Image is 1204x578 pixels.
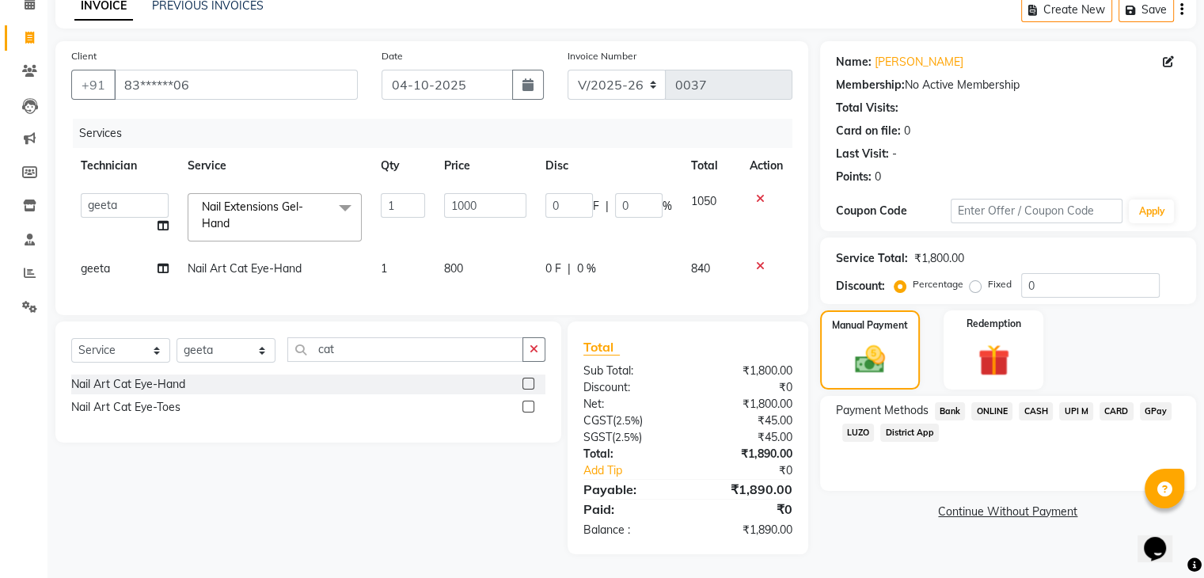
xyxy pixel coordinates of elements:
[572,480,688,499] div: Payable:
[178,148,371,184] th: Service
[836,169,872,185] div: Points:
[832,318,908,333] label: Manual Payment
[967,317,1021,331] label: Redemption
[572,500,688,519] div: Paid:
[572,462,707,479] a: Add Tip
[688,429,804,446] div: ₹45.00
[572,522,688,538] div: Balance :
[71,49,97,63] label: Client
[583,413,613,428] span: CGST
[971,402,1012,420] span: ONLINE
[572,429,688,446] div: ( )
[583,339,620,356] span: Total
[536,148,682,184] th: Disc
[836,77,1180,93] div: No Active Membership
[688,480,804,499] div: ₹1,890.00
[823,504,1193,520] a: Continue Without Payment
[616,414,640,427] span: 2.5%
[1019,402,1053,420] span: CASH
[1100,402,1134,420] span: CARD
[707,462,803,479] div: ₹0
[688,396,804,413] div: ₹1,800.00
[688,446,804,462] div: ₹1,890.00
[836,250,908,267] div: Service Total:
[875,169,881,185] div: 0
[688,413,804,429] div: ₹45.00
[880,424,939,442] span: District App
[287,337,523,362] input: Search or Scan
[577,260,596,277] span: 0 %
[913,277,963,291] label: Percentage
[572,446,688,462] div: Total:
[836,402,929,419] span: Payment Methods
[114,70,358,100] input: Search by Name/Mobile/Email/Code
[568,49,636,63] label: Invoice Number
[688,500,804,519] div: ₹0
[615,431,639,443] span: 2.5%
[836,54,872,70] div: Name:
[71,399,180,416] div: Nail Art Cat Eye-Toes
[845,342,894,377] img: _cash.svg
[81,261,110,276] span: geeta
[1138,515,1188,562] iframe: chat widget
[606,198,609,215] span: |
[740,148,792,184] th: Action
[904,123,910,139] div: 0
[836,123,901,139] div: Card on file:
[572,379,688,396] div: Discount:
[663,198,672,215] span: %
[688,522,804,538] div: ₹1,890.00
[371,148,435,184] th: Qty
[935,402,966,420] span: Bank
[836,146,889,162] div: Last Visit:
[842,424,875,442] span: LUZO
[1129,200,1174,223] button: Apply
[382,49,403,63] label: Date
[836,278,885,295] div: Discount:
[836,100,898,116] div: Total Visits:
[381,261,387,276] span: 1
[230,216,237,230] a: x
[593,198,599,215] span: F
[435,148,536,184] th: Price
[951,199,1123,223] input: Enter Offer / Coupon Code
[572,396,688,413] div: Net:
[968,340,1020,380] img: _gift.svg
[691,194,716,208] span: 1050
[688,363,804,379] div: ₹1,800.00
[202,200,303,230] span: Nail Extensions Gel-Hand
[73,119,804,148] div: Services
[1140,402,1172,420] span: GPay
[71,148,178,184] th: Technician
[71,70,116,100] button: +91
[682,148,740,184] th: Total
[71,376,185,393] div: Nail Art Cat Eye-Hand
[572,413,688,429] div: ( )
[688,379,804,396] div: ₹0
[188,261,302,276] span: Nail Art Cat Eye-Hand
[836,203,951,219] div: Coupon Code
[1059,402,1093,420] span: UPI M
[914,250,964,267] div: ₹1,800.00
[691,261,710,276] span: 840
[568,260,571,277] span: |
[583,430,612,444] span: SGST
[444,261,463,276] span: 800
[572,363,688,379] div: Sub Total:
[545,260,561,277] span: 0 F
[892,146,897,162] div: -
[988,277,1012,291] label: Fixed
[836,77,905,93] div: Membership:
[875,54,963,70] a: [PERSON_NAME]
